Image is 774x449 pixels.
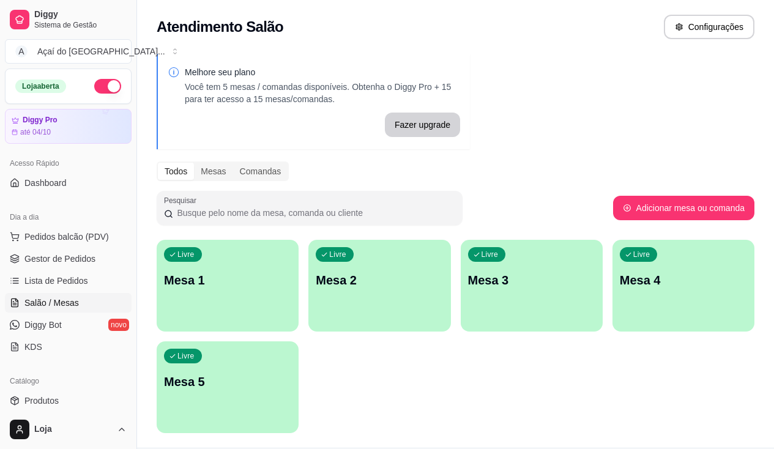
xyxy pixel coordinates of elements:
[15,45,28,58] span: A
[5,249,132,269] a: Gestor de Pedidos
[316,272,443,289] p: Mesa 2
[185,81,460,105] p: Você tem 5 mesas / comandas disponíveis. Obtenha o Diggy Pro + 15 para ter acesso a 15 mesas/coma...
[664,15,754,39] button: Configurações
[461,240,603,332] button: LivreMesa 3
[5,154,132,173] div: Acesso Rápido
[5,415,132,444] button: Loja
[620,272,747,289] p: Mesa 4
[24,177,67,189] span: Dashboard
[37,45,165,58] div: Açaí do [GEOGRAPHIC_DATA] ...
[34,20,127,30] span: Sistema de Gestão
[24,231,109,243] span: Pedidos balcão (PDV)
[177,250,195,259] p: Livre
[385,113,460,137] button: Fazer upgrade
[468,272,595,289] p: Mesa 3
[157,341,299,433] button: LivreMesa 5
[164,272,291,289] p: Mesa 1
[5,5,132,34] a: DiggySistema de Gestão
[613,196,754,220] button: Adicionar mesa ou comanda
[482,250,499,259] p: Livre
[34,9,127,20] span: Diggy
[5,315,132,335] a: Diggy Botnovo
[164,195,201,206] label: Pesquisar
[5,293,132,313] a: Salão / Mesas
[20,127,51,137] article: até 04/10
[158,163,194,180] div: Todos
[177,351,195,361] p: Livre
[24,341,42,353] span: KDS
[24,297,79,309] span: Salão / Mesas
[24,275,88,287] span: Lista de Pedidos
[329,250,346,259] p: Livre
[157,240,299,332] button: LivreMesa 1
[5,337,132,357] a: KDS
[24,395,59,407] span: Produtos
[612,240,754,332] button: LivreMesa 4
[5,227,132,247] button: Pedidos balcão (PDV)
[5,109,132,144] a: Diggy Proaté 04/10
[24,319,62,331] span: Diggy Bot
[194,163,233,180] div: Mesas
[23,116,58,125] article: Diggy Pro
[185,66,460,78] p: Melhore seu plano
[164,373,291,390] p: Mesa 5
[173,207,455,219] input: Pesquisar
[24,253,95,265] span: Gestor de Pedidos
[5,39,132,64] button: Select a team
[5,207,132,227] div: Dia a dia
[633,250,650,259] p: Livre
[5,371,132,391] div: Catálogo
[34,424,112,435] span: Loja
[15,80,66,93] div: Loja aberta
[5,271,132,291] a: Lista de Pedidos
[233,163,288,180] div: Comandas
[308,240,450,332] button: LivreMesa 2
[5,173,132,193] a: Dashboard
[157,17,283,37] h2: Atendimento Salão
[5,391,132,410] a: Produtos
[94,79,121,94] button: Alterar Status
